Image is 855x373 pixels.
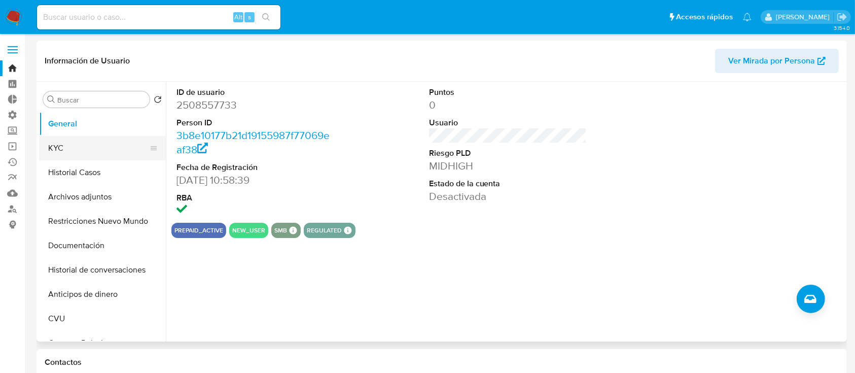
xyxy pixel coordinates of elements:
[39,233,166,258] button: Documentación
[176,98,335,112] dd: 2508557733
[715,49,839,73] button: Ver Mirada por Persona
[837,12,847,22] a: Salir
[234,12,242,22] span: Alt
[776,12,833,22] p: ezequiel.castrillon@mercadolibre.com
[176,117,335,128] dt: Person ID
[45,56,130,66] h1: Información de Usuario
[429,189,587,204] dd: Desactivada
[39,160,166,185] button: Historial Casos
[176,173,335,187] dd: [DATE] 10:58:39
[248,12,251,22] span: s
[45,357,839,367] h1: Contactos
[39,331,166,355] button: Cruces y Relaciones
[429,87,587,98] dt: Puntos
[176,87,335,98] dt: ID de usuario
[429,148,587,159] dt: Riesgo PLD
[174,228,223,232] button: prepaid_active
[39,307,166,331] button: CVU
[429,98,587,112] dd: 0
[176,192,335,204] dt: RBA
[429,159,587,173] dd: MIDHIGH
[232,228,265,232] button: new_user
[728,49,815,73] span: Ver Mirada por Persona
[743,13,752,21] a: Notificaciones
[676,12,733,22] span: Accesos rápidos
[176,128,330,157] a: 3b8e10177b21d19155987f77069eaf38
[429,178,587,189] dt: Estado de la cuenta
[39,136,158,160] button: KYC
[39,112,166,136] button: General
[176,162,335,173] dt: Fecha de Registración
[37,11,280,24] input: Buscar usuario o caso...
[429,117,587,128] dt: Usuario
[47,95,55,104] button: Buscar
[57,95,146,105] input: Buscar
[39,209,166,233] button: Restricciones Nuevo Mundo
[307,228,342,232] button: regulated
[256,10,276,24] button: search-icon
[154,95,162,107] button: Volver al orden por defecto
[274,228,287,232] button: smb
[39,258,166,282] button: Historial de conversaciones
[39,185,166,209] button: Archivos adjuntos
[39,282,166,307] button: Anticipos de dinero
